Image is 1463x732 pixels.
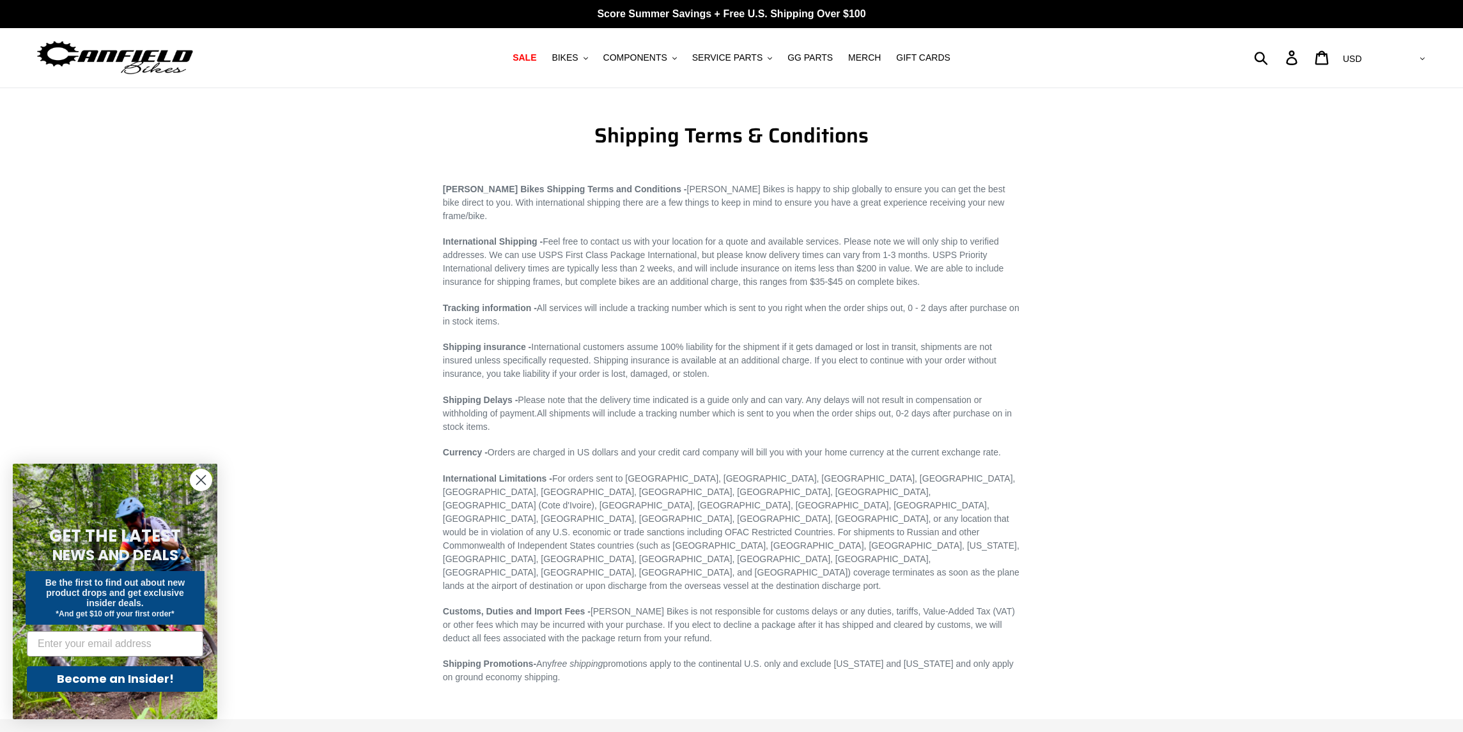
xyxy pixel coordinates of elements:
span: *And get $10 off your first order* [56,609,174,618]
a: SALE [506,49,543,66]
span: Feel free to contact us with your location for a quote and available services. Please note we wil... [443,236,1004,287]
button: SERVICE PARTS [686,49,778,66]
strong: Customs, Duties and Import Fees - [443,606,591,616]
em: free shipping [552,659,603,669]
input: Search [1261,43,1294,72]
strong: Shipping Promotions [443,659,534,669]
strong: Shipping Delays - [443,395,518,405]
span: International customers assume 100% liability for the shipment if it gets damaged or lost in tran... [443,342,996,379]
span: GET THE LATEST [49,524,181,547]
img: Canfield Bikes [35,38,195,78]
span: SALE [513,52,536,63]
strong: International Shipping - [443,236,543,247]
button: COMPONENTS [597,49,683,66]
span: [PERSON_NAME] Bikes is not responsible for customs delays or any duties, tariffs, Value-Added Tax... [443,606,1015,643]
strong: Currency - [443,447,488,457]
p: [PERSON_NAME] Bikes is happy to ship globally to ensure you can get the best bike direct to you. ... [443,183,1020,223]
span: Orders are charged in US dollars and your credit card company will bill you with your home curren... [443,447,1001,457]
span: NEWS AND DEALS [52,545,178,565]
span: SERVICE PARTS [692,52,762,63]
span: GIFT CARDS [896,52,950,63]
a: GG PARTS [781,49,839,66]
span: Please note that the delivery time indicated is a guide only and can vary. Any delays will not re... [443,395,982,418]
span: All services will include a tracking number which is sent to you right when the order ships out, ... [443,303,1019,326]
span: For orders sent to [GEOGRAPHIC_DATA], [GEOGRAPHIC_DATA], [GEOGRAPHIC_DATA], [GEOGRAPHIC_DATA], [G... [443,473,1019,591]
a: GIFT CARDS [890,49,957,66]
span: COMPONENTS [603,52,667,63]
a: MERCH [842,49,887,66]
button: Become an Insider! [27,666,203,692]
strong: [PERSON_NAME] Bikes Shipping Terms and Conditions - [443,184,687,194]
strong: Tracking information - [443,303,537,313]
strong: - [533,659,536,669]
span: GG PARTS [787,52,833,63]
span: MERCH [848,52,881,63]
h1: Shipping Terms & Conditions [443,123,1020,148]
span: BIKES [552,52,578,63]
span: Be the first to find out about new product drops and get exclusive insider deals. [45,577,185,608]
input: Enter your email address [27,631,203,657]
button: Close dialog [190,469,212,491]
p: All shipments will include a tracking number which is sent to you when the order ships out, 0-2 d... [443,393,1020,434]
button: BIKES [545,49,594,66]
strong: International Limitations - [443,473,552,484]
span: Any promotions apply to the continental U.S. only and exclude [US_STATE] and [US_STATE] and only ... [443,659,1014,682]
strong: Shipping insurance - [443,342,531,352]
